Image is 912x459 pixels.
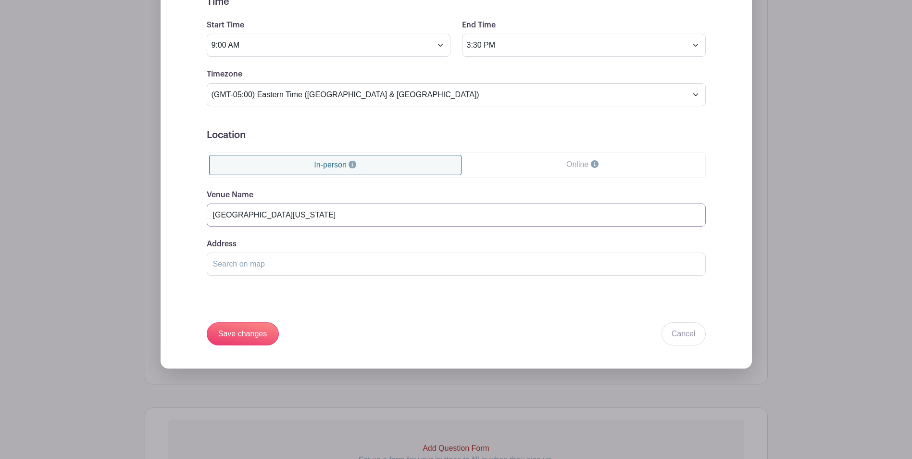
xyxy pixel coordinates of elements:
label: Address [207,240,237,249]
input: Select [462,34,706,57]
input: Select [207,34,450,57]
input: Search on map [207,253,706,276]
a: Cancel [662,322,706,345]
input: Save changes [207,322,279,345]
a: In-person [209,155,462,175]
label: Start Time [207,21,244,30]
h5: Location [207,129,706,141]
label: Venue Name [207,191,253,200]
label: End Time [462,21,496,30]
label: Timezone [207,70,242,79]
a: Online [462,155,703,174]
input: Where is the event happening? [207,204,706,227]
